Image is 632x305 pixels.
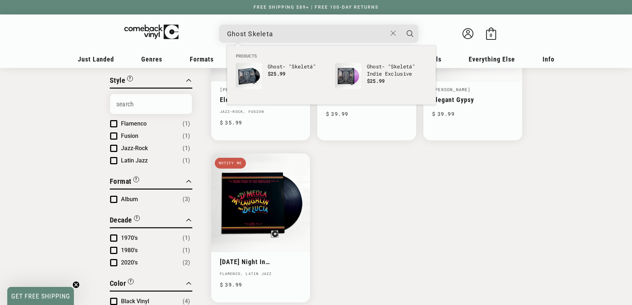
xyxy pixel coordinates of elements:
input: When autocomplete results are available use up and down arrows to review and enter to select [227,26,387,41]
span: $25.99 [367,77,385,84]
div: Search [219,25,418,43]
p: - "Skeletá" Indie Exclusive [367,63,427,77]
span: Latin Jazz [121,157,148,164]
li: products: Ghost - "Skeletá" Indie Exclusive [331,59,431,101]
a: Ghost - "Skeletá" Ghost- "Skeletá" $25.99 [236,63,328,98]
span: Number of products: (1) [183,156,190,165]
li: products: Ghost - "Skeletá" [232,59,331,101]
span: Number of products: (1) [183,246,190,255]
button: Filter by Decade [110,215,140,227]
span: Format [110,177,131,186]
button: Filter by Style [110,75,133,88]
span: Number of products: (3) [183,195,190,204]
a: [PERSON_NAME] [432,86,471,92]
img: Ghost - "Skeletá" [236,63,262,89]
span: Number of products: (1) [183,132,190,140]
span: Just Landed [78,55,114,63]
span: Jazz-Rock [121,145,148,152]
a: Elegant Gypsy [432,96,514,103]
span: Flamenco [121,120,147,127]
button: Filter by Format [110,176,139,188]
span: 1970's [121,234,138,241]
button: Filter by Color [110,278,134,291]
span: Number of products: (1) [183,234,190,242]
span: Color [110,279,126,288]
span: Everything Else [469,55,515,63]
span: Formats [190,55,214,63]
span: Fusion [121,132,138,139]
span: Album [121,196,138,203]
div: GET FREE SHIPPINGClose teaser [7,287,74,305]
button: Close [386,25,400,41]
button: Search [401,25,419,43]
span: GET FREE SHIPPING [11,292,70,300]
span: Black Vinyl [121,298,149,305]
b: Ghost [367,63,382,70]
img: Ghost - "Skeletá" Indie Exclusive [335,63,361,89]
a: [DATE] Night In [GEOGRAPHIC_DATA] [220,258,301,266]
span: Number of products: (1) [183,119,190,128]
a: FREE SHIPPING $89+ | FREE 100-DAY RETURNS [246,5,386,10]
span: Number of products: (1) [183,144,190,153]
span: Info [543,55,554,63]
span: Genres [141,55,162,63]
div: Products [227,46,436,105]
input: Search Options [110,94,192,114]
span: Number of products: (2) [183,258,190,267]
p: - "Skeletá" [268,63,328,70]
a: Ghost - "Skeletá" Indie Exclusive Ghost- "Skeletá" Indie Exclusive $25.99 [335,63,427,98]
a: Elegant Gypsy [220,96,301,103]
span: 0 [490,33,492,38]
a: [PERSON_NAME] [220,86,259,92]
span: 2020's [121,259,138,266]
span: $25.99 [268,70,286,77]
span: Decade [110,216,132,224]
li: Products [232,53,431,59]
button: Close teaser [72,281,80,288]
span: Style [110,76,126,85]
b: Ghost [268,63,283,70]
span: 1980's [121,247,138,254]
